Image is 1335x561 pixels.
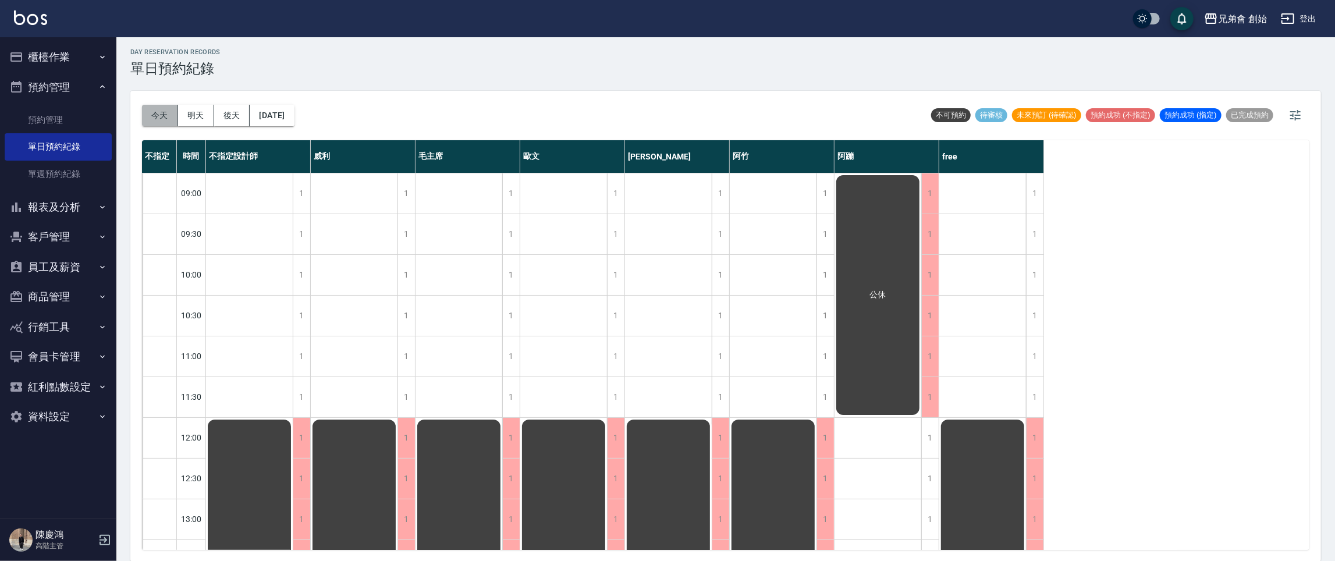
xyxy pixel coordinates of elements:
div: 1 [293,418,310,458]
div: 1 [502,377,520,417]
img: Logo [14,10,47,25]
div: 1 [397,296,415,336]
div: 1 [502,296,520,336]
h3: 單日預約紀錄 [130,61,221,77]
div: 13:00 [177,499,206,539]
div: 1 [712,418,729,458]
div: 1 [397,418,415,458]
div: 阿竹 [730,140,835,173]
button: 今天 [142,105,178,126]
div: 1 [1026,499,1043,539]
div: 1 [293,296,310,336]
div: 1 [712,296,729,336]
button: [DATE] [250,105,294,126]
button: 商品管理 [5,282,112,312]
div: 1 [607,255,624,295]
div: 1 [607,296,624,336]
div: 1 [502,418,520,458]
div: 1 [816,173,834,214]
div: 1 [816,336,834,377]
div: 1 [712,377,729,417]
div: 1 [712,459,729,499]
div: 1 [397,336,415,377]
div: 10:00 [177,254,206,295]
div: 1 [293,377,310,417]
div: 1 [502,459,520,499]
div: 09:30 [177,214,206,254]
div: 1 [607,377,624,417]
div: 1 [397,173,415,214]
span: 公休 [868,290,889,300]
span: 已完成預約 [1226,110,1273,120]
div: 1 [712,499,729,539]
div: 1 [293,255,310,295]
button: 預約管理 [5,72,112,102]
span: 預約成功 (指定) [1160,110,1222,120]
div: 1 [502,214,520,254]
div: 1 [293,173,310,214]
div: 1 [607,459,624,499]
div: 時間 [177,140,206,173]
div: 1 [816,377,834,417]
h2: day Reservation records [130,48,221,56]
div: 1 [1026,418,1043,458]
button: 後天 [214,105,250,126]
div: 1 [712,336,729,377]
button: 櫃檯作業 [5,42,112,72]
span: 不可預約 [931,110,971,120]
button: 登出 [1276,8,1321,30]
div: 1 [1026,296,1043,336]
div: 1 [921,459,939,499]
span: 未來預訂 (待確認) [1012,110,1081,120]
div: 1 [816,418,834,458]
div: 不指定設計師 [206,140,311,173]
div: 1 [1026,214,1043,254]
button: save [1170,7,1194,30]
div: 1 [397,459,415,499]
div: 不指定 [142,140,177,173]
img: Person [9,528,33,552]
div: 11:30 [177,377,206,417]
div: 1 [712,214,729,254]
div: 1 [607,418,624,458]
div: 12:30 [177,458,206,499]
a: 預約管理 [5,106,112,133]
div: 1 [293,214,310,254]
div: 1 [921,499,939,539]
div: 10:30 [177,295,206,336]
div: 1 [607,173,624,214]
div: 1 [921,377,939,417]
div: 1 [502,173,520,214]
div: [PERSON_NAME] [625,140,730,173]
div: 09:00 [177,173,206,214]
div: 1 [607,214,624,254]
div: free [939,140,1044,173]
div: 1 [816,296,834,336]
div: 1 [397,377,415,417]
div: 1 [921,214,939,254]
div: 1 [293,459,310,499]
div: 1 [921,336,939,377]
div: 1 [712,255,729,295]
div: 1 [921,296,939,336]
div: 1 [712,173,729,214]
button: 員工及薪資 [5,252,112,282]
div: 1 [502,336,520,377]
div: 兄弟會 創始 [1218,12,1267,26]
div: 1 [921,173,939,214]
div: 1 [816,255,834,295]
div: 11:00 [177,336,206,377]
div: 毛主席 [416,140,520,173]
div: 1 [816,459,834,499]
button: 會員卡管理 [5,342,112,372]
button: 明天 [178,105,214,126]
div: 1 [1026,459,1043,499]
button: 紅利點數設定 [5,372,112,402]
div: 威利 [311,140,416,173]
div: 1 [921,418,939,458]
div: 1 [1026,173,1043,214]
p: 高階主管 [35,541,95,551]
div: 1 [293,499,310,539]
div: 1 [397,214,415,254]
div: 1 [502,499,520,539]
